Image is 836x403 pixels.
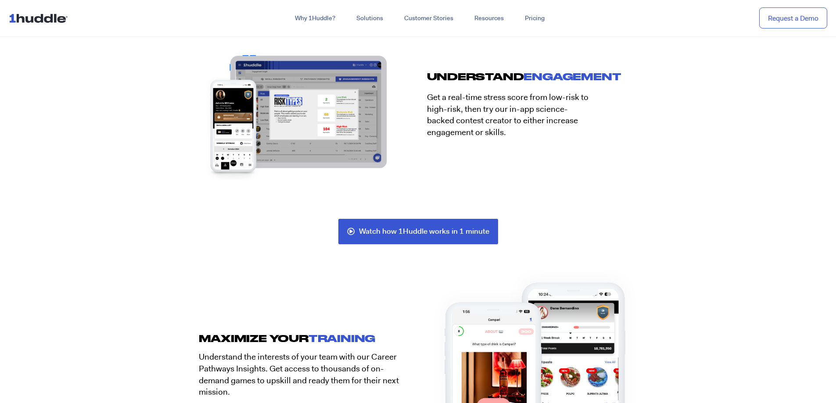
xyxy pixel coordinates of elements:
h2: UNDERSTAND [427,70,638,83]
span: Watch how 1Huddle works in 1 minute [359,228,489,235]
span: ENGAGEMENT [524,71,621,82]
a: Pricing [514,11,555,26]
img: ... [9,10,72,26]
a: Resources [464,11,514,26]
a: Solutions [346,11,394,26]
span: Training [309,333,375,344]
a: Request a Demo [759,7,827,29]
p: Get a real-time stress score from low-risk to high-risk, then try our in-app science-backed conte... [427,92,589,138]
a: Why 1Huddle? [284,11,346,26]
a: Watch how 1Huddle works in 1 minute [338,219,498,244]
a: Customer Stories [394,11,464,26]
h2: MAXIMIZE YOUR [199,332,418,345]
p: Understand the interests of your team with our Career Pathways Insights. Get access to thousands ... [199,351,412,398]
